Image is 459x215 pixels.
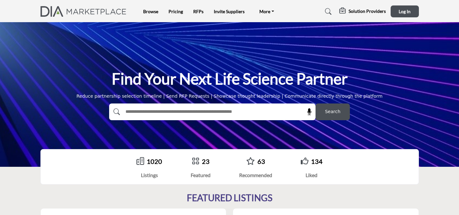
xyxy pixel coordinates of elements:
[319,6,336,17] a: Search
[325,108,340,115] span: Search
[76,93,383,100] div: Reduce partnership selection timeline | Send RFP Requests | Showcase thought leadership | Communi...
[339,8,386,15] div: Solution Providers
[136,171,162,179] div: Listings
[169,9,183,14] a: Pricing
[246,157,255,166] a: Go to Recommended
[202,157,210,165] a: 23
[349,8,386,14] h5: Solution Providers
[391,5,419,17] button: Log In
[187,193,273,203] h2: FEATURED LISTINGS
[257,157,265,165] a: 63
[301,157,308,165] i: Go to Liked
[311,157,323,165] a: 134
[316,103,350,120] button: Search
[301,171,323,179] div: Liked
[255,7,279,16] a: More
[191,171,211,179] div: Featured
[192,157,199,166] a: Go to Featured
[112,69,348,89] h1: Find Your Next Life Science Partner
[40,6,130,17] img: Site Logo
[147,157,162,165] a: 1020
[143,9,158,14] a: Browse
[214,9,245,14] a: Invite Suppliers
[193,9,204,14] a: RFPs
[399,9,411,14] span: Log In
[239,171,272,179] div: Recommended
